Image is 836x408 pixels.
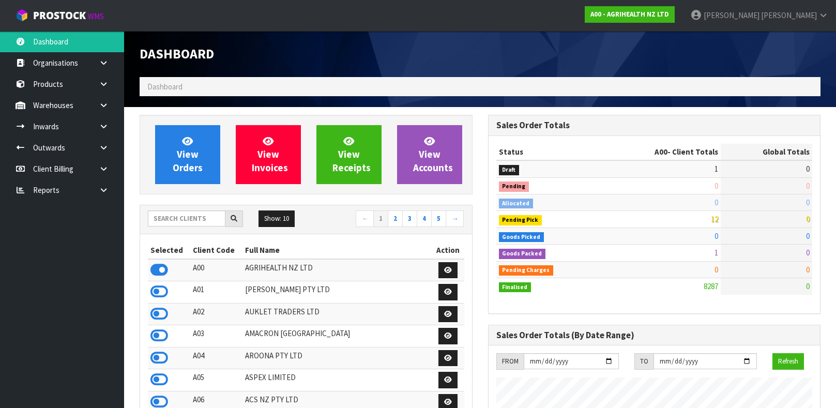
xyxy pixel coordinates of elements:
td: ASPEX LIMITED [242,369,432,391]
th: Full Name [242,242,432,259]
strong: A00 - AGRIHEALTH NZ LTD [590,10,669,19]
span: ProStock [33,9,86,22]
span: 0 [806,281,810,291]
span: 8287 [704,281,718,291]
td: A04 [190,347,243,369]
span: 0 [806,198,810,207]
h3: Sales Order Totals (By Date Range) [496,330,813,340]
td: A05 [190,369,243,391]
span: [PERSON_NAME] [761,10,817,20]
span: View Invoices [252,135,288,174]
span: Pending Charges [499,265,554,276]
input: Search clients [148,210,225,226]
span: 1 [715,248,718,258]
a: 1 [373,210,388,227]
td: [PERSON_NAME] PTY LTD [242,281,432,304]
span: 0 [806,164,810,174]
button: Show: 10 [259,210,295,227]
div: TO [634,353,653,370]
span: Draft [499,165,520,175]
a: A00 - AGRIHEALTH NZ LTD [585,6,675,23]
span: View Receipts [332,135,371,174]
button: Refresh [772,353,804,370]
td: AUKLET TRADERS LTD [242,303,432,325]
td: A00 [190,259,243,281]
span: 1 [715,164,718,174]
span: Dashboard [140,45,214,62]
span: 0 [715,231,718,241]
span: A00 [655,147,667,157]
div: FROM [496,353,524,370]
a: ViewReceipts [316,125,382,184]
a: 3 [402,210,417,227]
th: Client Code [190,242,243,259]
span: [PERSON_NAME] [704,10,759,20]
span: Dashboard [147,82,183,92]
a: 4 [417,210,432,227]
a: ← [356,210,374,227]
span: 0 [806,231,810,241]
span: 0 [715,265,718,275]
span: Finalised [499,282,531,293]
a: ViewOrders [155,125,220,184]
h3: Sales Order Totals [496,120,813,130]
span: 0 [715,198,718,207]
span: 0 [806,181,810,191]
span: Pending Pick [499,215,542,225]
span: 0 [715,181,718,191]
a: 5 [431,210,446,227]
td: AROONA PTY LTD [242,347,432,369]
td: AGRIHEALTH NZ LTD [242,259,432,281]
th: Action [432,242,464,259]
span: 0 [806,248,810,258]
small: WMS [88,11,104,21]
span: View Orders [173,135,203,174]
nav: Page navigation [314,210,464,229]
span: View Accounts [413,135,453,174]
a: ViewInvoices [236,125,301,184]
td: A01 [190,281,243,304]
th: Selected [148,242,190,259]
span: Goods Packed [499,249,546,259]
td: A02 [190,303,243,325]
td: AMACRON [GEOGRAPHIC_DATA] [242,325,432,347]
span: Goods Picked [499,232,544,243]
img: cube-alt.png [16,9,28,22]
a: ViewAccounts [397,125,462,184]
span: 0 [806,265,810,275]
th: Status [496,144,601,160]
th: Global Totals [721,144,812,160]
span: Allocated [499,199,534,209]
span: Pending [499,182,529,192]
a: 2 [388,210,403,227]
td: A03 [190,325,243,347]
a: → [446,210,464,227]
span: 12 [711,214,718,224]
th: - Client Totals [601,144,721,160]
span: 0 [806,214,810,224]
